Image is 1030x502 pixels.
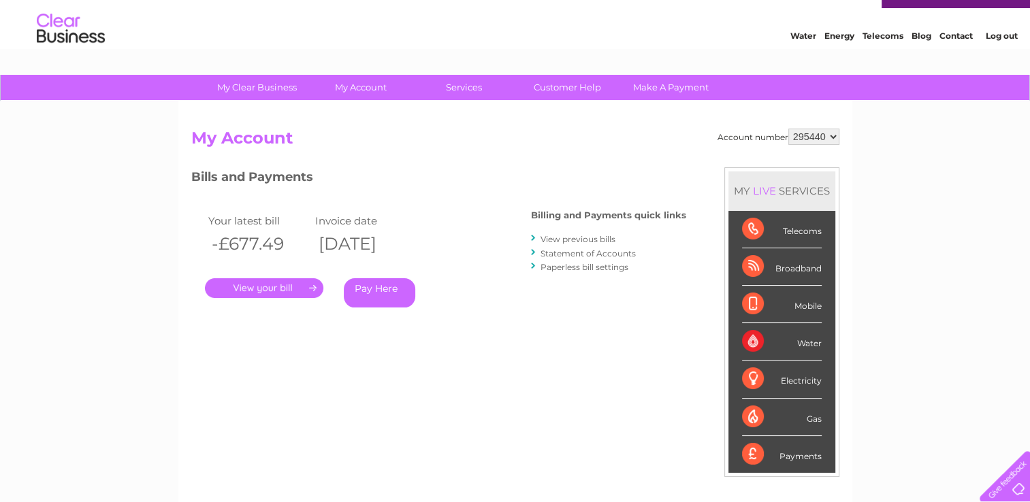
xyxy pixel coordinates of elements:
[742,399,822,436] div: Gas
[191,167,686,191] h3: Bills and Payments
[541,248,636,258] a: Statement of Accounts
[205,212,312,230] td: Your latest bill
[985,58,1017,68] a: Log out
[408,75,520,100] a: Services
[541,234,615,244] a: View previous bills
[790,58,816,68] a: Water
[191,129,839,154] h2: My Account
[615,75,727,100] a: Make A Payment
[344,278,415,307] a: Pay Here
[912,58,931,68] a: Blog
[205,230,312,258] th: -£677.49
[750,184,779,197] div: LIVE
[824,58,854,68] a: Energy
[201,75,313,100] a: My Clear Business
[742,211,822,248] div: Telecoms
[304,75,417,100] a: My Account
[312,212,419,230] td: Invoice date
[742,286,822,323] div: Mobile
[939,58,973,68] a: Contact
[863,58,903,68] a: Telecoms
[194,7,837,66] div: Clear Business is a trading name of Verastar Limited (registered in [GEOGRAPHIC_DATA] No. 3667643...
[773,7,867,24] a: 0333 014 3131
[718,129,839,145] div: Account number
[728,171,835,210] div: MY SERVICES
[312,230,419,258] th: [DATE]
[541,262,628,272] a: Paperless bill settings
[742,323,822,361] div: Water
[531,210,686,220] h4: Billing and Payments quick links
[742,248,822,286] div: Broadband
[205,278,323,298] a: .
[742,361,822,398] div: Electricity
[742,436,822,473] div: Payments
[511,75,624,100] a: Customer Help
[36,35,106,77] img: logo.png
